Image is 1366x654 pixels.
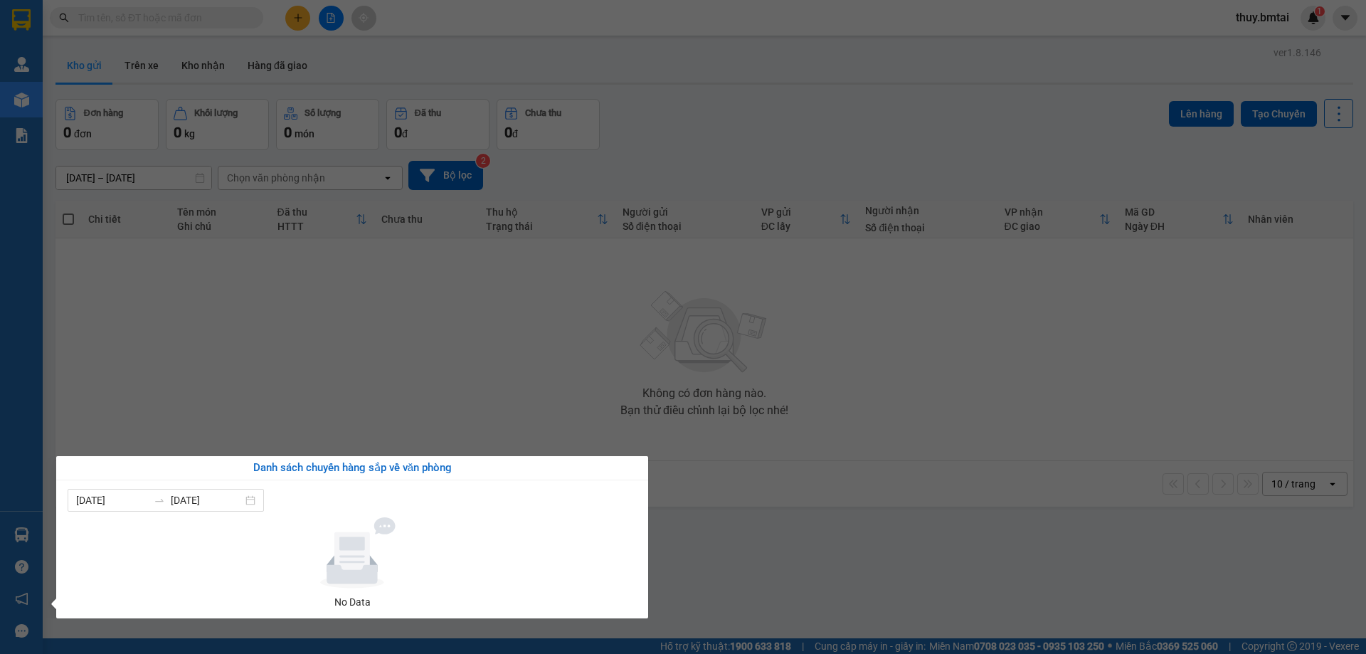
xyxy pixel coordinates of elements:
div: No Data [73,594,631,610]
input: Đến ngày [171,492,243,508]
div: Danh sách chuyến hàng sắp về văn phòng [68,460,637,477]
span: swap-right [154,495,165,506]
input: Từ ngày [76,492,148,508]
span: to [154,495,165,506]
